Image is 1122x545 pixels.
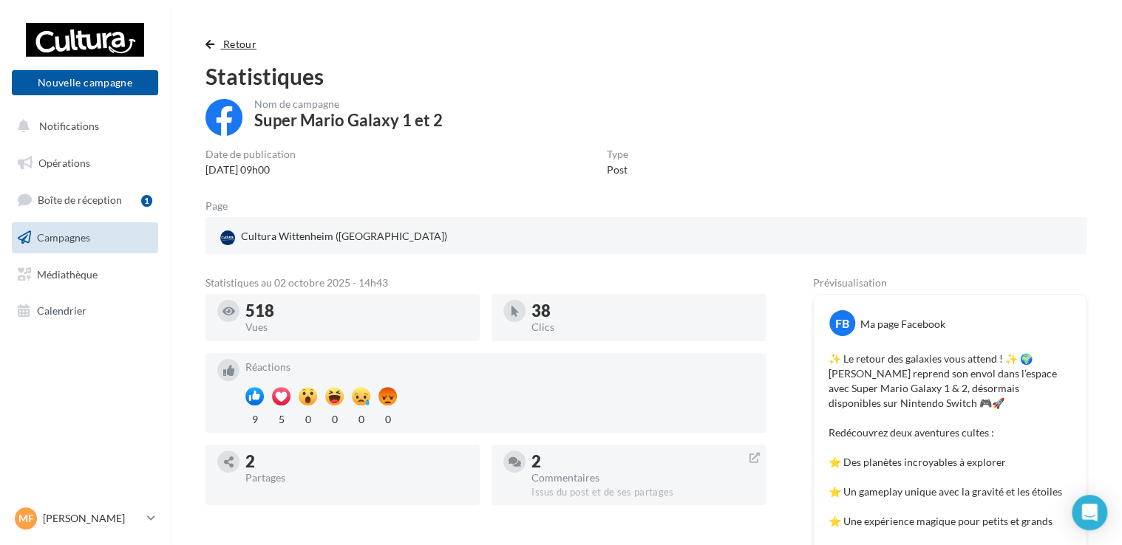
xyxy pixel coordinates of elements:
[18,511,34,526] span: MF
[607,162,628,177] div: Post
[254,99,443,109] div: Nom de campagne
[860,317,945,332] div: Ma page Facebook
[245,409,264,427] div: 9
[245,453,468,470] div: 2
[531,473,754,483] div: Commentaires
[205,149,296,160] div: Date de publication
[531,486,754,499] div: Issus du post et de ses partages
[829,310,855,336] div: FB
[531,453,754,470] div: 2
[9,295,161,326] a: Calendrier
[299,409,317,427] div: 0
[607,149,628,160] div: Type
[9,111,155,142] button: Notifications
[12,70,158,95] button: Nouvelle campagne
[813,278,1087,288] div: Prévisualisation
[325,409,344,427] div: 0
[1072,495,1107,530] div: Open Intercom Messenger
[205,201,239,211] div: Page
[205,162,296,177] div: [DATE] 09h00
[12,504,158,532] a: MF [PERSON_NAME]
[217,226,450,248] div: Cultura Wittenheim ([GEOGRAPHIC_DATA])
[43,511,141,526] p: [PERSON_NAME]
[9,259,161,290] a: Médiathèque
[141,195,152,207] div: 1
[205,35,262,53] button: Retour
[39,120,99,132] span: Notifications
[245,322,468,332] div: Vues
[205,65,1087,87] div: Statistiques
[37,267,98,280] span: Médiathèque
[272,409,290,427] div: 5
[217,226,503,248] a: Cultura Wittenheim ([GEOGRAPHIC_DATA])
[205,278,766,288] div: Statistiques au 02 octobre 2025 - 14h43
[9,222,161,253] a: Campagnes
[9,148,161,179] a: Opérations
[245,362,754,372] div: Réactions
[531,303,754,319] div: 38
[38,157,90,169] span: Opérations
[223,38,256,50] span: Retour
[245,473,468,483] div: Partages
[37,304,86,317] span: Calendrier
[245,303,468,319] div: 518
[378,409,397,427] div: 0
[254,112,443,128] div: Super Mario Galaxy 1 et 2
[37,231,90,244] span: Campagnes
[352,409,370,427] div: 0
[38,193,122,206] span: Boîte de réception
[531,322,754,332] div: Clics
[9,184,161,216] a: Boîte de réception1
